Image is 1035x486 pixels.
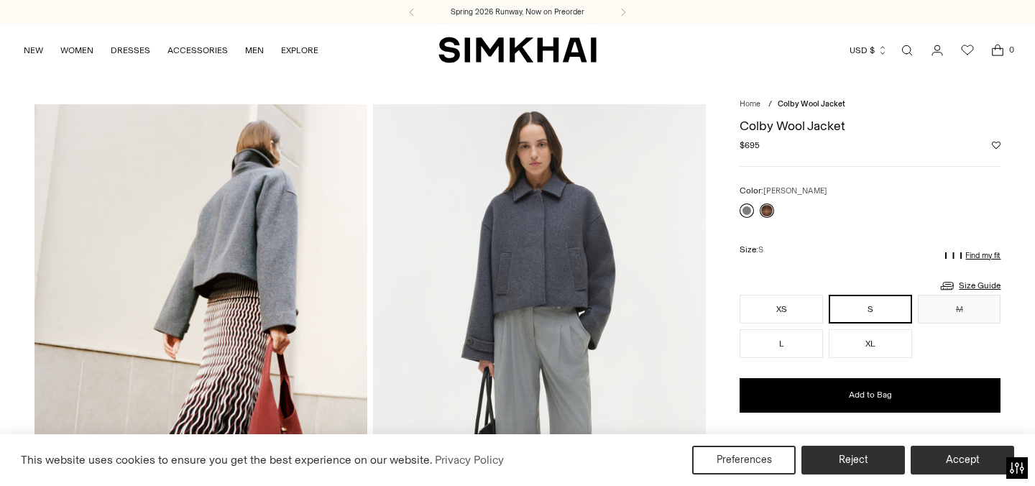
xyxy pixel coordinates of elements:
[887,433,914,446] a: Details
[829,329,912,358] button: XL
[740,378,1000,413] button: Add to Bag
[778,99,845,109] span: Colby Wool Jacket
[918,295,1001,324] button: M
[740,295,823,324] button: XS
[763,186,827,196] span: [PERSON_NAME]
[740,433,1000,446] div: Free shipping on all US orders $200+
[740,98,1000,111] nav: breadcrumbs
[983,36,1012,65] a: Open cart modal
[923,36,952,65] a: Go to the account page
[768,98,772,111] div: /
[111,35,150,66] a: DRESSES
[740,243,763,257] label: Size:
[281,35,318,66] a: EXPLORE
[911,446,1014,474] button: Accept
[740,119,1000,132] h1: Colby Wool Jacket
[438,36,597,64] a: SIMKHAI
[60,35,93,66] a: WOMEN
[692,446,796,474] button: Preferences
[24,35,43,66] a: NEW
[893,36,921,65] a: Open search modal
[451,6,584,18] a: Spring 2026 Runway, Now on Preorder
[740,184,827,198] label: Color:
[849,389,892,401] span: Add to Bag
[992,141,1000,150] button: Add to Wishlist
[433,449,506,471] a: Privacy Policy (opens in a new tab)
[939,277,1000,295] a: Size Guide
[21,453,433,467] span: This website uses cookies to ensure you get the best experience on our website.
[758,245,763,255] span: S
[740,99,760,109] a: Home
[1005,43,1018,56] span: 0
[953,36,982,65] a: Wishlist
[167,35,228,66] a: ACCESSORIES
[740,139,760,152] span: $695
[801,446,905,474] button: Reject
[245,35,264,66] a: MEN
[850,35,888,66] button: USD $
[829,295,912,324] button: S
[740,329,823,358] button: L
